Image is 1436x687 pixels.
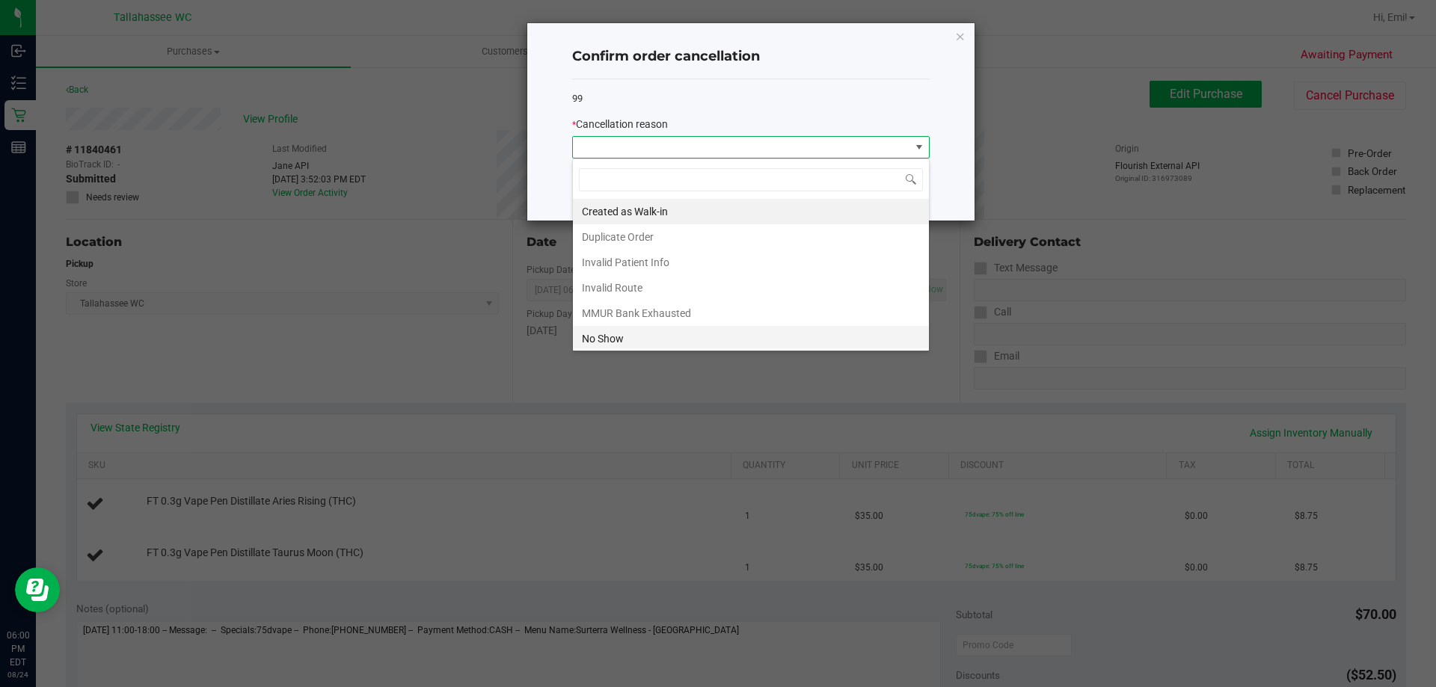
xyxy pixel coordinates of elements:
li: Invalid Route [573,275,929,301]
li: MMUR Bank Exhausted [573,301,929,326]
iframe: Resource center [15,567,60,612]
li: No Show [573,326,929,351]
button: Close [955,27,966,45]
li: Invalid Patient Info [573,250,929,275]
span: Cancellation reason [576,118,668,130]
li: Created as Walk-in [573,199,929,224]
li: Duplicate Order [573,224,929,250]
span: 99 [572,93,583,104]
h4: Confirm order cancellation [572,47,930,67]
